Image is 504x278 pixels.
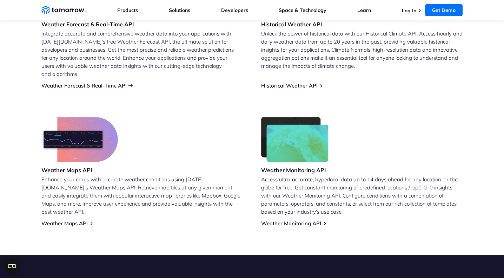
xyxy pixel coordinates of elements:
a: Products [117,7,138,13]
p: Integrate accurate and comprehensive weather data into your applications with [DATE][DOMAIN_NAME]... [41,30,243,78]
a: Solutions [169,7,190,13]
h3: Weather Maps API [41,166,118,174]
a: Get Demo [425,4,463,16]
button: Open CMP widget [4,258,20,274]
a: Home link [41,5,87,15]
a: Learn [357,7,371,13]
a: Log In [402,7,416,14]
a: Weather Monitoring API [261,220,321,227]
p: Unlock the power of historical data with our Historical Climate API. Access hourly and daily weat... [261,30,463,70]
h3: Historical Weather API [261,20,322,28]
a: Developers [221,7,248,13]
h3: Weather Forecast & Real-Time API [41,20,134,28]
p: Enhance your maps with accurate weather conditions using [DATE][DOMAIN_NAME]’s Weather Maps API. ... [41,175,243,216]
a: Weather Maps API [41,220,88,227]
a: Weather Forecast & Real-Time API [41,82,127,89]
a: Historical Weather API [261,82,318,89]
a: Space & Technology [279,7,326,13]
h3: Weather Monitoring API [261,166,329,174]
p: Access ultra-accurate, hyperlocal data up to 14 days ahead for any location on the globe for free... [261,175,463,216]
